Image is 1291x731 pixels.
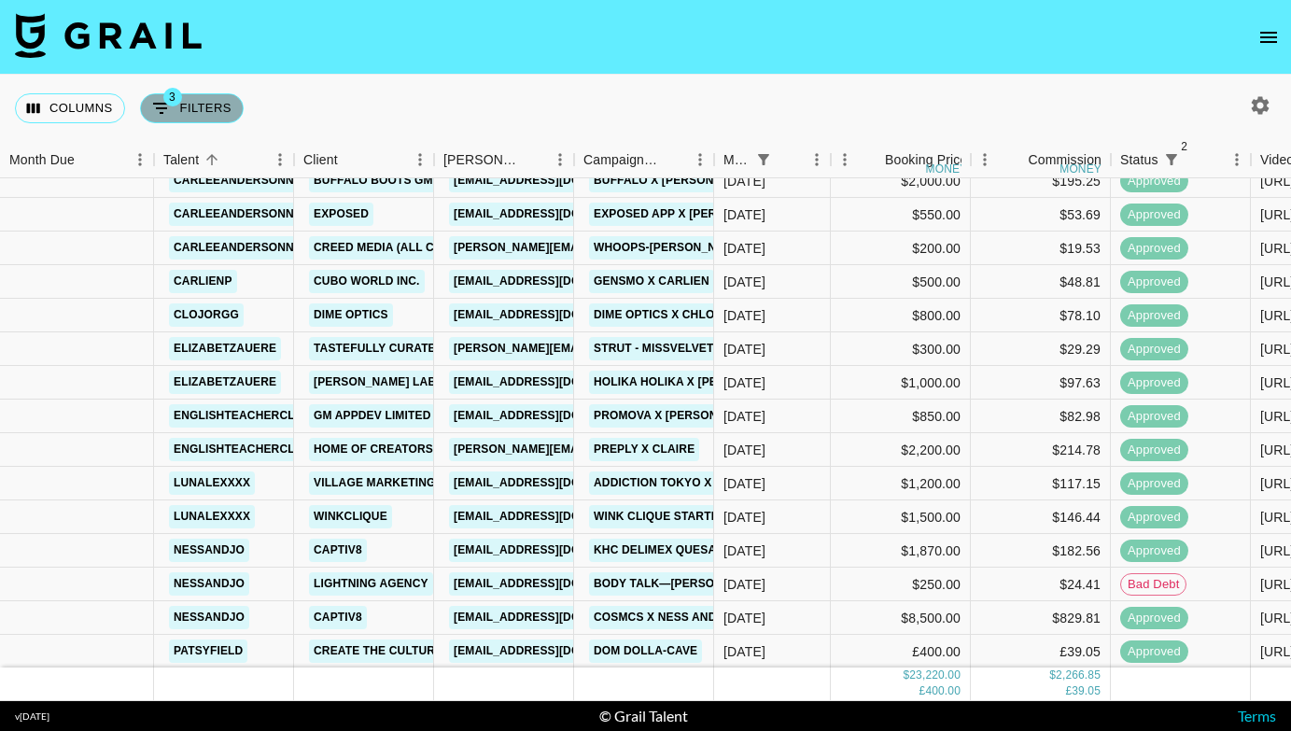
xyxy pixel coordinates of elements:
a: englishteacherclaire [169,404,327,428]
a: Dom Dolla-Cave [589,640,702,663]
div: Booker [434,142,574,178]
button: Sort [859,147,885,173]
a: Village Marketing [309,471,441,495]
a: lunalexxxx [169,505,255,528]
div: $182.56 [971,534,1111,568]
a: [EMAIL_ADDRESS][DOMAIN_NAME] [449,404,658,428]
a: Exposed App x [PERSON_NAME] [589,203,790,226]
div: Client [303,142,338,178]
div: Status [1111,142,1251,178]
a: Creed Media (All Campaigns) [309,236,503,260]
button: Sort [75,147,101,173]
div: 2 active filters [1158,147,1185,173]
div: Dec '24 [723,474,765,493]
div: $ [1049,668,1056,684]
span: approved [1120,341,1188,358]
div: Campaign (Type) [583,142,660,178]
div: Dec '24 [723,541,765,560]
div: Dec '24 [723,205,765,224]
div: £400.00 [831,635,971,668]
span: approved [1120,610,1188,627]
a: Body Talk—[PERSON_NAME] [589,572,771,596]
a: KHC DeliMex Quesadillas [589,539,762,562]
span: approved [1120,240,1188,258]
span: approved [1120,442,1188,459]
span: approved [1120,542,1188,560]
button: Show filters [140,93,244,123]
div: $500.00 [831,265,971,299]
span: approved [1120,475,1188,493]
div: $48.81 [971,265,1111,299]
div: $117.15 [971,467,1111,500]
span: 2 [1175,137,1194,156]
a: carleeandersonnn [169,203,307,226]
span: approved [1120,643,1188,661]
a: [EMAIL_ADDRESS][DOMAIN_NAME] [449,640,658,663]
a: Strut - MissVelvet Filter [589,337,761,360]
div: Dec '24 [723,306,765,325]
a: Buffalo x [PERSON_NAME] [589,169,762,192]
a: Addiction Tokyo x Lex [589,471,742,495]
div: Commission [1028,142,1102,178]
a: Create The Culture [309,640,447,663]
div: $829.81 [971,601,1111,635]
div: 2,266.85 [1056,668,1101,684]
a: [EMAIL_ADDRESS][DOMAIN_NAME] [449,505,658,528]
a: Terms [1238,707,1276,724]
div: Dec '24 [723,508,765,527]
div: $146.44 [971,500,1111,534]
div: £39.05 [971,635,1111,668]
a: elizabetzauere [169,371,281,394]
div: $2,000.00 [831,164,971,198]
div: $78.10 [971,299,1111,332]
div: Month Due [723,142,751,178]
div: £ [919,684,926,700]
div: $214.78 [971,433,1111,467]
div: $1,000.00 [831,366,971,400]
div: Dec '24 [723,172,765,190]
div: Campaign (Type) [574,142,714,178]
div: $300.00 [831,332,971,366]
div: 400.00 [925,684,961,700]
a: [PERSON_NAME][EMAIL_ADDRESS][DOMAIN_NAME] [449,438,753,461]
div: $1,870.00 [831,534,971,568]
div: Client [294,142,434,178]
a: Exposed [309,203,373,226]
div: Month Due [9,142,75,178]
div: 1 active filter [751,147,777,173]
button: Menu [686,146,714,174]
button: open drawer [1250,19,1287,56]
button: Menu [546,146,574,174]
span: Bad Debt [1121,576,1186,594]
div: Dec '24 [723,642,765,661]
a: [PERSON_NAME] Labs Inc. [309,371,474,394]
div: Dec '24 [723,407,765,426]
span: approved [1120,173,1188,190]
button: Select columns [15,93,125,123]
a: carleeandersonnn [169,169,307,192]
div: © Grail Talent [599,707,688,725]
div: $82.98 [971,400,1111,433]
a: elizabetzauere [169,337,281,360]
a: [EMAIL_ADDRESS][DOMAIN_NAME] [449,539,658,562]
button: Sort [1185,147,1211,173]
img: Grail Talent [15,13,202,58]
a: Whoops-[PERSON_NAME] [589,236,750,260]
a: carlienp [169,270,237,293]
button: Sort [1002,147,1028,173]
div: $850.00 [831,400,971,433]
div: $19.53 [971,232,1111,265]
button: Menu [266,146,294,174]
div: £ [1065,684,1072,700]
div: 23,220.00 [909,668,961,684]
div: $250.00 [831,568,971,601]
a: [EMAIL_ADDRESS][DOMAIN_NAME] [449,371,658,394]
div: Dec '24 [723,441,765,459]
span: approved [1120,307,1188,325]
a: Preply x Claire [589,438,699,461]
a: Dime Optics X Chloe UGC Campaign [589,303,820,327]
div: Status [1120,142,1158,178]
a: Buffalo Boots GmbH [309,169,454,192]
button: Menu [1223,146,1251,174]
a: Gensmo x Carlien [589,270,714,293]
